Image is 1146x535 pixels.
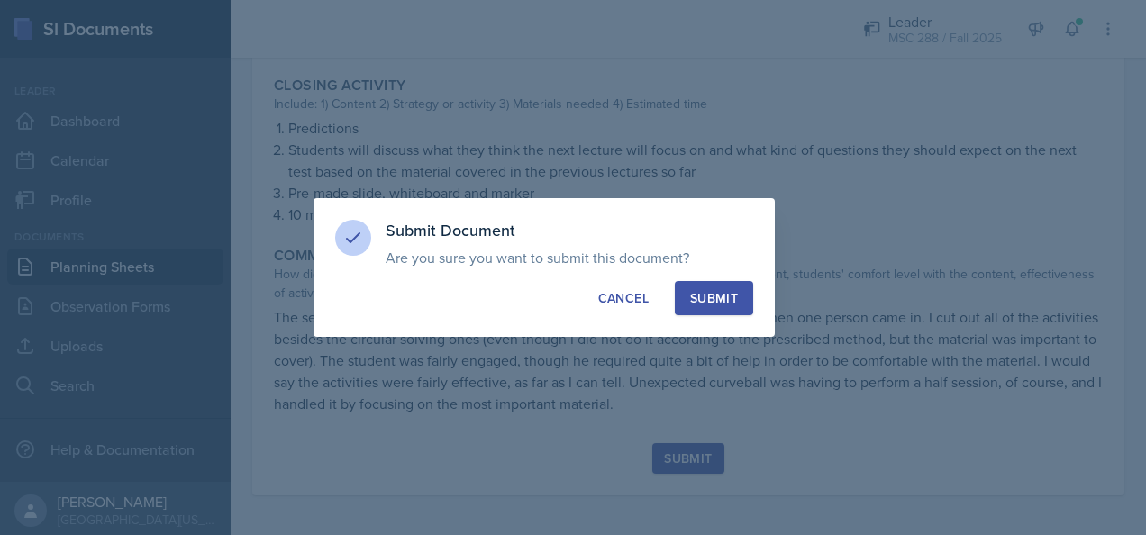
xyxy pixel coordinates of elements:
div: Cancel [598,289,649,307]
p: Are you sure you want to submit this document? [386,249,753,267]
div: Submit [690,289,738,307]
button: Cancel [583,281,664,315]
button: Submit [675,281,753,315]
h3: Submit Document [386,220,753,241]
